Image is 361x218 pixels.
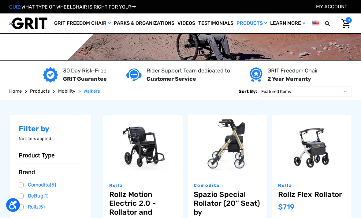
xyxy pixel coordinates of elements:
[9,17,47,30] img: GRIT All-Terrain Wheelchair and Mobility Equipment
[272,115,352,173] img: Rollz Flex Rollator
[9,88,22,94] span: Home
[337,17,352,30] a: Cart with 0 items
[30,88,50,94] span: Products
[19,124,82,133] h2: Filter by
[19,168,35,176] span: Brand
[84,88,100,94] span: Walkers
[43,67,58,83] img: GRIT Guarantee
[9,4,21,10] span: QUIZ:
[250,67,262,83] img: Year warranty
[19,152,82,159] button: Product Type
[346,17,352,23] span: 0
[30,88,50,95] a: Products
[239,86,257,97] label: Sort By:
[53,13,112,33] a: GRIT Freedom Chair
[39,204,45,210] span: (5)
[9,88,22,95] a: Home
[188,115,267,173] a: Spazio Special Rollator (20" Seat) by Comodita,$490.00
[58,88,75,95] a: Mobility
[329,179,358,207] iframe: Tidio Chat
[103,115,183,173] a: Rollz Motion Electric 2.0 - Rollator and Wheelchair,$3,990.00
[19,202,82,212] a: Rollz(5)
[188,115,267,173] img: Spazio Special Rollator (20" Seat) by Comodita
[50,182,56,188] span: (5)
[267,67,318,75] p: GRIT Freedom Chair
[334,17,337,30] input: Search
[19,135,82,142] p: No filters applied
[103,115,183,173] img: Rollz Motion Electric 2.0 - Rollator and Wheelchair
[19,180,82,190] a: Comodita(5)
[9,4,136,10] a: QUIZ:WHAT TYPE OF WHEELCHAIR IS RIGHT FOR YOU?
[341,19,350,28] img: Cart
[19,152,55,159] span: Product Type
[194,182,261,189] p: Comodita
[63,67,107,75] p: 30 Day Risk-Free
[19,191,82,201] a: DeBug(1)
[109,182,177,189] p: Rollz
[278,182,345,189] p: Rollz
[176,13,197,33] a: Videos
[267,76,311,82] strong: 2 Year Warranty
[235,13,269,33] a: Products
[269,13,307,33] a: Learn More
[278,203,295,211] span: $719
[58,88,75,94] span: Mobility
[147,67,230,75] p: Rider Support Team dedicated to
[19,168,82,176] button: Brand
[312,20,319,27] img: us.png
[63,76,107,82] strong: GRIT Guarantee
[112,13,176,33] a: Parks & Organizations
[197,13,235,33] a: Testimonials
[38,23,83,38] h1: Walkers
[278,190,345,199] a: Rollz Flex Rollator,$719.00
[316,4,347,9] a: Account
[272,115,352,173] a: Rollz Flex Rollator,$719.00
[147,76,196,82] strong: Customer Service
[84,88,100,95] a: Walkers
[126,68,142,81] img: Customer service
[43,193,48,199] span: (1)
